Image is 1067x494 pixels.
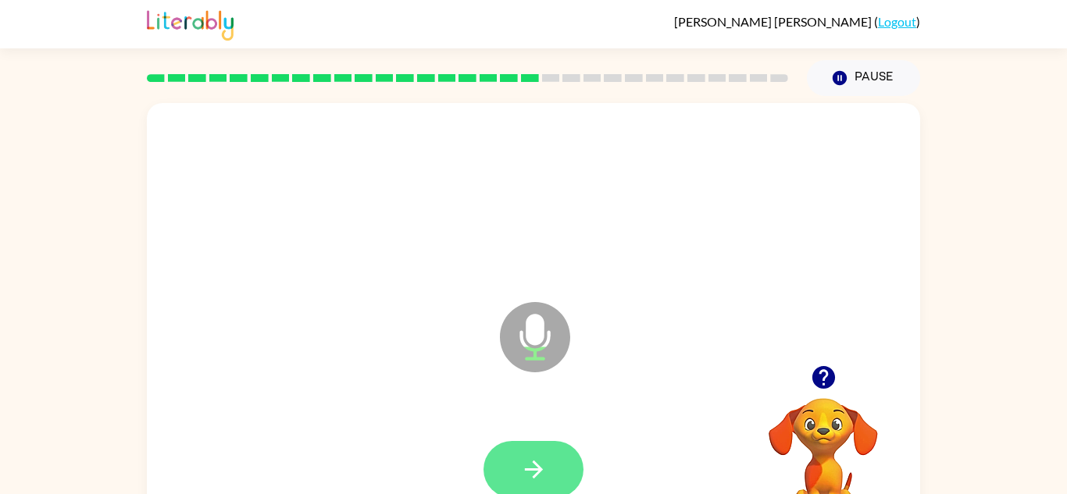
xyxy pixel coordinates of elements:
a: Logout [878,14,916,29]
img: Literably [147,6,234,41]
span: [PERSON_NAME] [PERSON_NAME] [674,14,874,29]
div: ( ) [674,14,920,29]
button: Pause [807,60,920,96]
